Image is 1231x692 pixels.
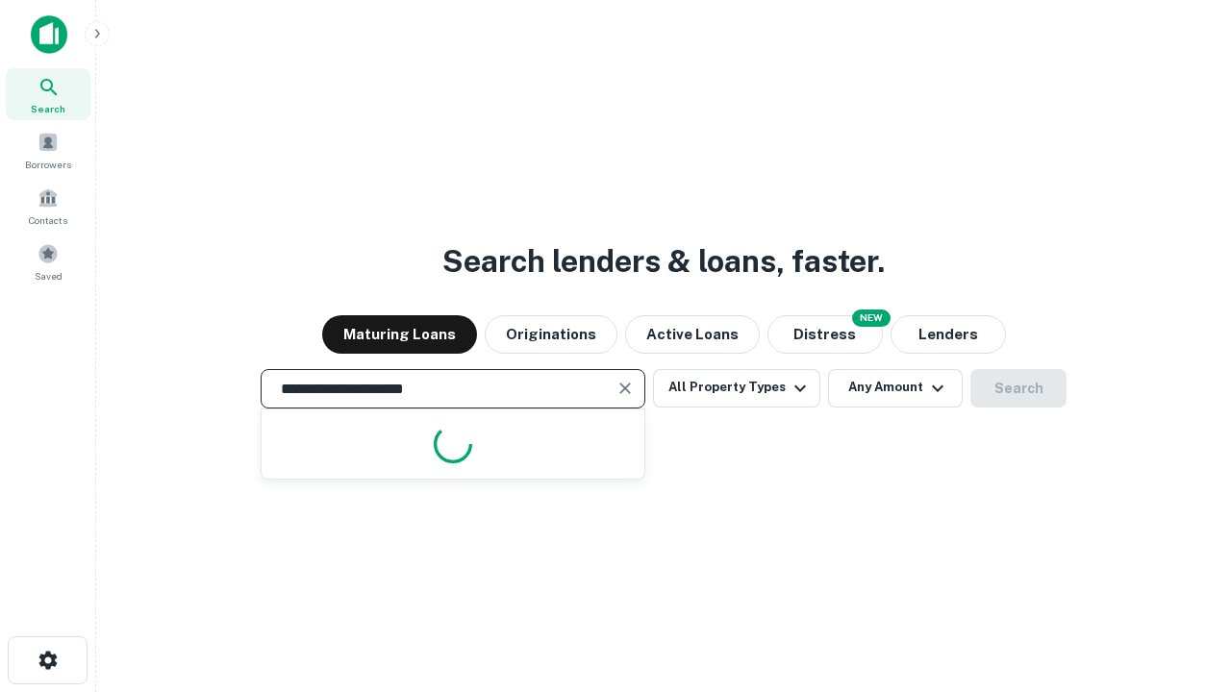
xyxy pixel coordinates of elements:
iframe: Chat Widget [1135,477,1231,569]
button: Maturing Loans [322,315,477,354]
span: Saved [35,268,63,284]
span: Contacts [29,212,67,228]
a: Saved [6,235,90,287]
button: Active Loans [625,315,760,354]
span: Borrowers [25,157,71,172]
button: Lenders [891,315,1006,354]
div: NEW [852,309,891,327]
a: Borrowers [6,124,90,176]
button: Any Amount [828,369,963,408]
button: Search distressed loans with lien and other non-mortgage details. [767,315,883,354]
span: Search [31,101,65,116]
button: Clear [612,375,639,402]
a: Search [6,68,90,120]
button: All Property Types [653,369,820,408]
a: Contacts [6,180,90,232]
button: Originations [485,315,617,354]
img: capitalize-icon.png [31,15,67,54]
h3: Search lenders & loans, faster. [442,238,885,284]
